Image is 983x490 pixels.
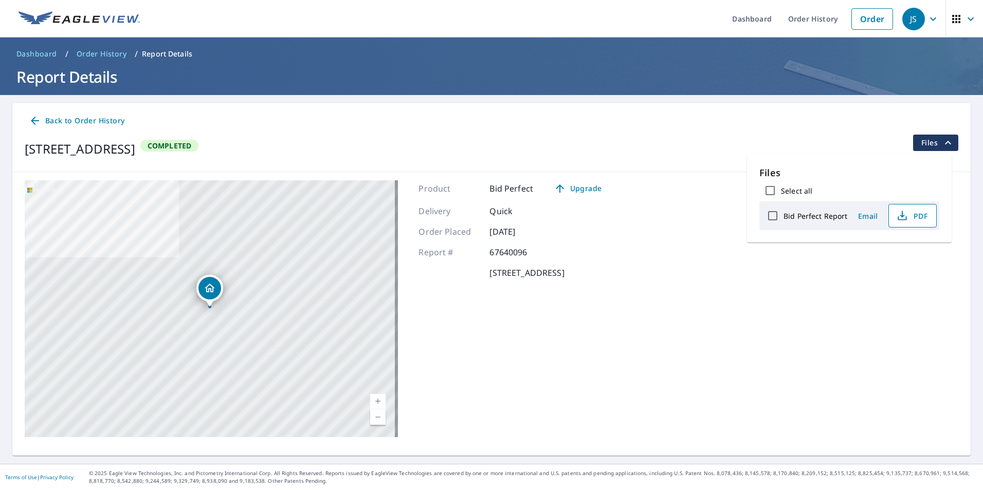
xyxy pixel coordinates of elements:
[16,49,57,59] span: Dashboard
[77,49,126,59] span: Order History
[196,275,223,307] div: Dropped pin, building 1, Residential property, 34 Cypress St Binghamton, NY 13905
[489,225,551,238] p: [DATE]
[65,48,68,60] li: /
[141,141,198,150] span: Completed
[135,48,138,60] li: /
[545,180,610,197] a: Upgrade
[418,205,480,217] p: Delivery
[781,186,812,196] label: Select all
[855,211,880,221] span: Email
[489,205,551,217] p: Quick
[89,469,978,485] p: © 2025 Eagle View Technologies, Inc. and Pictometry International Corp. All Rights Reserved. Repo...
[759,166,939,180] p: Files
[25,111,129,130] a: Back to Order History
[418,225,480,238] p: Order Placed
[921,137,954,149] span: Files
[489,246,551,258] p: 67640096
[5,474,74,480] p: |
[370,394,386,409] a: Current Level 17, Zoom In
[5,474,37,481] a: Terms of Use
[888,204,937,228] button: PDF
[19,11,140,27] img: EV Logo
[851,8,893,30] a: Order
[552,182,604,195] span: Upgrade
[489,267,564,279] p: [STREET_ADDRESS]
[418,182,480,195] p: Product
[370,409,386,425] a: Current Level 17, Zoom Out
[12,46,61,62] a: Dashboard
[25,140,135,158] div: [STREET_ADDRESS]
[12,46,971,62] nav: breadcrumb
[40,474,74,481] a: Privacy Policy
[418,246,480,258] p: Report #
[902,8,925,30] div: JS
[784,211,847,221] label: Bid Perfect Report
[895,210,928,222] span: PDF
[851,208,884,224] button: Email
[72,46,131,62] a: Order History
[12,66,971,87] h1: Report Details
[142,49,192,59] p: Report Details
[913,135,958,151] button: filesDropdownBtn-67640096
[489,182,533,195] p: Bid Perfect
[29,115,124,127] span: Back to Order History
